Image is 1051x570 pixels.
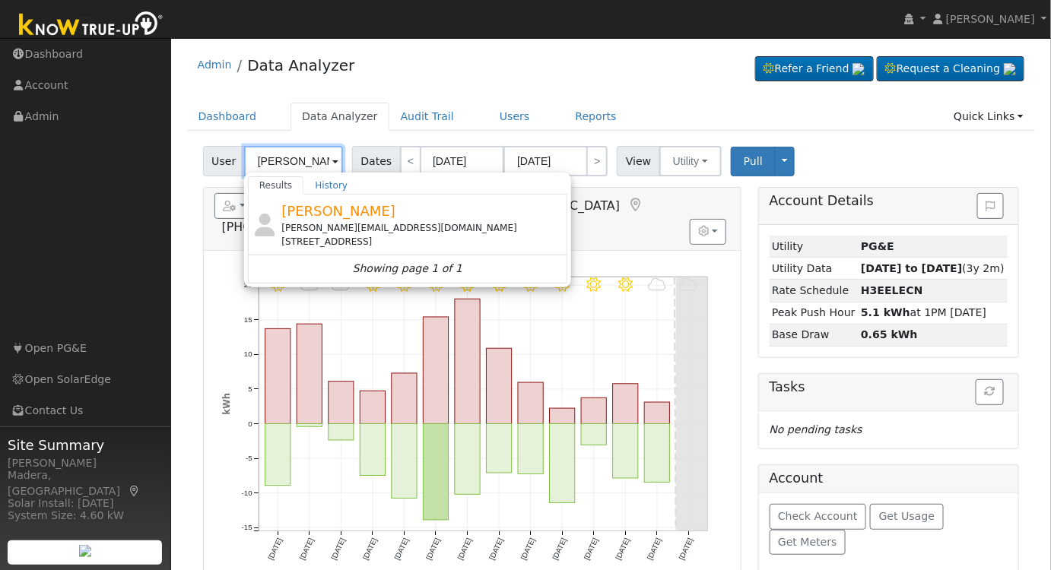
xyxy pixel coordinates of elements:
[265,328,291,423] rect: onclick=""
[241,489,252,497] text: -10
[300,277,319,292] i: 9/18 - Cloudy
[942,103,1035,131] a: Quick Links
[524,277,538,292] i: 9/25 - Clear
[770,530,846,556] button: Get Meters
[518,424,543,474] rect: onclick=""
[555,277,570,292] i: 9/26 - Clear
[859,302,1008,324] td: at 1PM [DATE]
[627,198,644,213] a: Map
[977,193,1004,219] button: Issue History
[244,315,252,324] text: 15
[645,424,670,483] rect: onclick=""
[8,508,163,524] div: System Size: 4.60 kW
[770,379,1008,395] h5: Tasks
[488,103,541,131] a: Users
[755,56,874,82] a: Refer a Friend
[648,277,666,292] i: 9/29 - Cloudy
[187,103,268,131] a: Dashboard
[361,537,379,561] text: [DATE]
[744,155,763,167] span: Pull
[770,470,824,486] h5: Account
[198,59,232,71] a: Admin
[564,103,628,131] a: Reports
[429,277,443,292] i: 9/22 - Clear
[770,193,1008,209] h5: Account Details
[128,485,141,497] a: Map
[366,277,380,292] i: 9/20 - Clear
[297,424,322,427] rect: onclick=""
[1004,63,1016,75] img: retrieve
[460,277,475,292] i: 9/23 - Clear
[424,317,449,424] rect: onclick=""
[222,220,332,234] span: [PHONE_NUMBER]
[8,455,163,471] div: [PERSON_NAME]
[291,103,389,131] a: Data Analyzer
[946,13,1035,25] span: [PERSON_NAME]
[487,537,505,561] text: [DATE]
[281,203,395,219] span: [PERSON_NAME]
[582,424,607,445] rect: onclick=""
[613,384,638,424] rect: onclick=""
[861,262,962,274] strong: [DATE] to [DATE]
[770,504,867,530] button: Check Account
[778,510,858,522] span: Check Account
[353,261,462,277] i: Showing page 1 of 1
[861,284,923,296] strong: L
[646,537,663,561] text: [DATE]
[244,350,252,359] text: 10
[329,537,347,561] text: [DATE]
[870,504,944,530] button: Get Usage
[244,146,343,176] input: Select a User
[659,146,722,176] button: Utility
[583,537,600,561] text: [DATE]
[877,56,1024,82] a: Request a Cleaning
[678,537,695,561] text: [DATE]
[770,302,859,324] td: Peak Push Hour
[360,391,385,423] rect: onclick=""
[281,221,564,235] div: [PERSON_NAME][EMAIL_ADDRESS][DOMAIN_NAME]
[770,280,859,302] td: Rate Schedule
[770,236,859,258] td: Utility
[8,496,163,511] div: Solar Install: [DATE]
[221,393,231,415] text: kWh
[248,176,304,195] a: Results
[400,146,421,176] a: <
[551,537,568,561] text: [DATE]
[248,385,252,393] text: 5
[244,280,252,289] text: 20
[586,146,608,176] a: >
[332,277,350,292] i: 9/19 - Cloudy
[487,348,512,423] rect: onclick=""
[271,277,285,292] i: 9/17 - Clear
[241,524,252,532] text: -15
[587,277,602,292] i: 9/27 - Clear
[247,56,354,74] a: Data Analyzer
[281,235,564,249] div: [STREET_ADDRESS]
[614,537,632,561] text: [DATE]
[352,146,401,176] span: Dates
[487,424,512,473] rect: onclick=""
[770,423,862,435] i: No pending tasks
[778,536,837,548] span: Get Meters
[329,382,354,424] rect: onclick=""
[853,63,865,75] img: retrieve
[861,306,910,318] strong: 5.1 kWh
[79,545,91,557] img: retrieve
[518,382,543,423] rect: onclick=""
[770,324,859,346] td: Base Draw
[424,424,449,521] rect: onclick=""
[455,424,480,495] rect: onclick=""
[770,258,859,280] td: Utility Data
[550,424,575,503] rect: onclick=""
[645,402,670,423] rect: onclick=""
[731,147,776,176] button: Pull
[861,328,918,340] strong: 0.65 kWh
[617,146,660,176] span: View
[392,424,417,499] rect: onclick=""
[8,467,163,499] div: Madera, [GEOGRAPHIC_DATA]
[246,454,252,462] text: -5
[8,435,163,455] span: Site Summary
[519,537,537,561] text: [DATE]
[266,537,284,561] text: [DATE]
[265,424,291,486] rect: onclick=""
